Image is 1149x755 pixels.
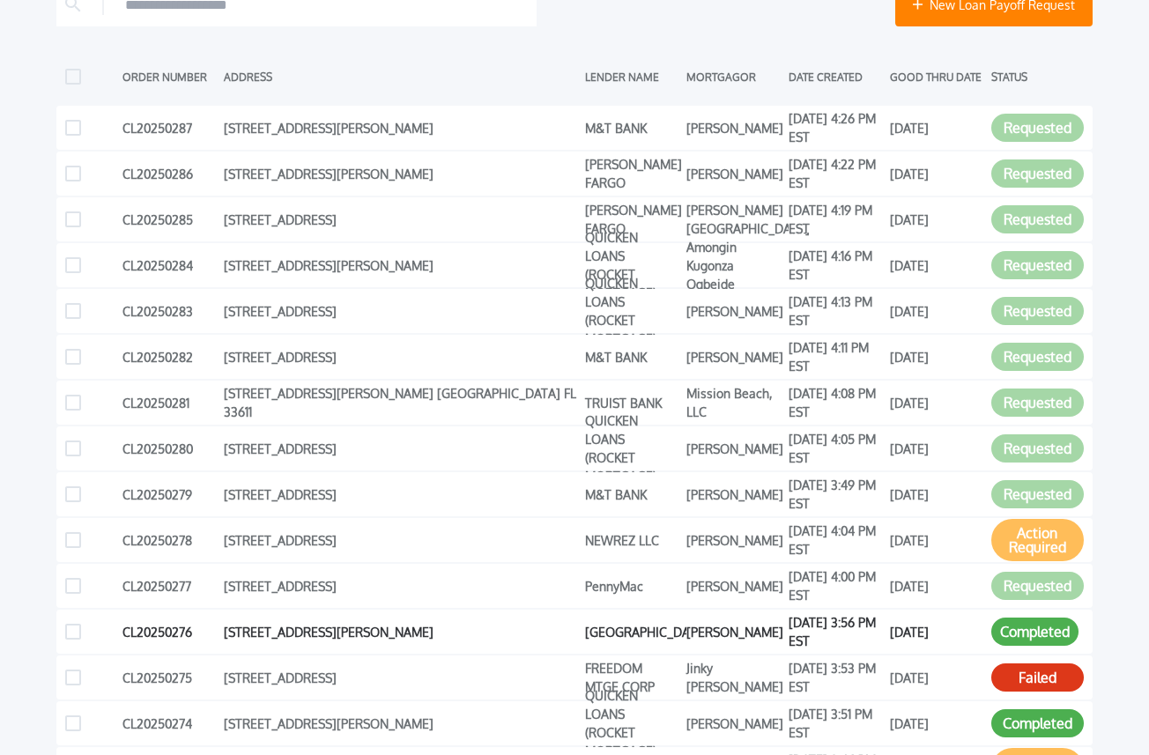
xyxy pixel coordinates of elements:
div: Amongin Kugonza Ogbeide [686,252,779,278]
div: [STREET_ADDRESS][PERSON_NAME] [224,710,576,736]
div: [DATE] [890,664,982,691]
div: [DATE] 4:08 PM EST [789,389,881,416]
button: Requested [991,480,1084,508]
div: [DATE] 4:19 PM EST [789,206,881,233]
div: CL20250280 [122,435,215,462]
div: [DATE] [890,618,982,645]
div: PennyMac [585,573,678,599]
button: Action Required [991,519,1084,561]
div: [PERSON_NAME] FARGO [585,160,678,187]
button: Requested [991,389,1084,417]
div: [STREET_ADDRESS] [224,527,576,553]
button: Requested [991,343,1084,371]
div: [DATE] 4:05 PM EST [789,435,881,462]
div: [PERSON_NAME][GEOGRAPHIC_DATA] [686,206,779,233]
div: CL20250274 [122,710,215,736]
div: M&T BANK [585,115,678,141]
div: CL20250278 [122,527,215,553]
div: [DATE] 3:53 PM EST [789,664,881,691]
button: Requested [991,114,1084,142]
div: [STREET_ADDRESS][PERSON_NAME] [224,160,576,187]
div: [DATE] 4:04 PM EST [789,527,881,553]
div: [DATE] [890,344,982,370]
div: [STREET_ADDRESS] [224,298,576,324]
div: QUICKEN LOANS (ROCKET MORTGAGE) [585,252,678,278]
div: [DATE] 4:22 PM EST [789,160,881,187]
div: M&T BANK [585,481,678,507]
div: [GEOGRAPHIC_DATA] [585,618,678,645]
div: QUICKEN LOANS (ROCKET MORTGAGE) [585,435,678,462]
div: QUICKEN LOANS (ROCKET MORTGAGE) [585,710,678,736]
div: [DATE] [890,573,982,599]
div: M&T BANK [585,344,678,370]
div: [DATE] [890,389,982,416]
div: CL20250275 [122,664,215,691]
div: [STREET_ADDRESS] [224,481,576,507]
div: [DATE] [890,481,982,507]
button: Requested [991,434,1084,463]
div: [DATE] 4:13 PM EST [789,298,881,324]
div: [STREET_ADDRESS][PERSON_NAME] [224,252,576,278]
div: CL20250276 [122,618,215,645]
div: DATE CREATED [789,63,881,90]
div: [PERSON_NAME] [686,298,779,324]
div: [PERSON_NAME] [686,481,779,507]
button: Requested [991,572,1084,600]
div: CL20250281 [122,389,215,416]
div: [DATE] [890,710,982,736]
div: [STREET_ADDRESS] [224,435,576,462]
button: Requested [991,297,1084,325]
div: [DATE] [890,527,982,553]
div: [PERSON_NAME] [686,435,779,462]
div: TRUIST BANK [585,389,678,416]
div: [PERSON_NAME] FARGO [585,206,678,233]
div: [DATE] [890,435,982,462]
div: CL20250282 [122,344,215,370]
div: [PERSON_NAME] [686,573,779,599]
div: [DATE] 4:00 PM EST [789,573,881,599]
div: FREEDOM MTGE CORP [585,664,678,691]
div: CL20250283 [122,298,215,324]
div: [PERSON_NAME] [686,527,779,553]
div: [DATE] [890,160,982,187]
div: [DATE] 4:11 PM EST [789,344,881,370]
div: Mission Beach, LLC [686,389,779,416]
div: ORDER NUMBER [122,63,215,90]
div: CL20250285 [122,206,215,233]
div: CL20250286 [122,160,215,187]
div: [PERSON_NAME] [686,160,779,187]
div: [DATE] 3:51 PM EST [789,710,881,736]
div: [DATE] 3:56 PM EST [789,618,881,645]
button: Requested [991,205,1084,233]
div: [STREET_ADDRESS] [224,664,576,691]
div: CL20250284 [122,252,215,278]
div: CL20250277 [122,573,215,599]
button: Failed [991,663,1084,692]
div: [STREET_ADDRESS][PERSON_NAME] [224,115,576,141]
button: Requested [991,251,1084,279]
div: [DATE] [890,115,982,141]
div: [DATE] 4:26 PM EST [789,115,881,141]
div: CL20250287 [122,115,215,141]
div: GOOD THRU DATE [890,63,982,90]
div: [DATE] [890,252,982,278]
button: Requested [991,159,1084,188]
button: Completed [991,709,1084,737]
div: [DATE] [890,206,982,233]
div: Jinky [PERSON_NAME] [686,664,779,691]
div: [DATE] 4:16 PM EST [789,252,881,278]
div: [PERSON_NAME] [686,344,779,370]
div: [DATE] 3:49 PM EST [789,481,881,507]
div: [DATE] [890,298,982,324]
div: [STREET_ADDRESS] [224,206,576,233]
div: [PERSON_NAME] [686,710,779,736]
div: [STREET_ADDRESS][PERSON_NAME] [GEOGRAPHIC_DATA] FL 33611 [224,389,576,416]
div: CL20250279 [122,481,215,507]
div: [STREET_ADDRESS] [224,573,576,599]
div: LENDER NAME [585,63,678,90]
div: MORTGAGOR [686,63,779,90]
div: [PERSON_NAME] [686,115,779,141]
button: Completed [991,618,1079,646]
div: [STREET_ADDRESS] [224,344,576,370]
div: QUICKEN LOANS (ROCKET MORTGAGE) [585,298,678,324]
